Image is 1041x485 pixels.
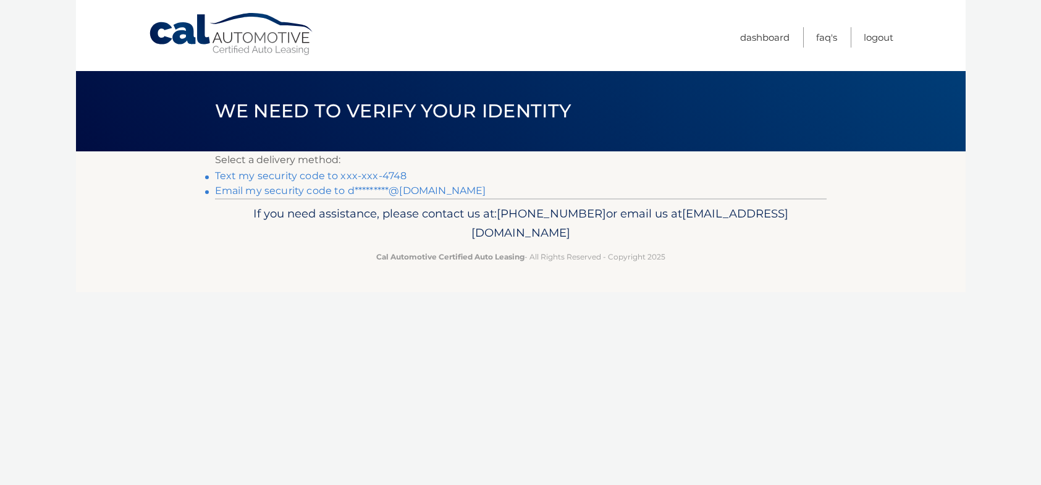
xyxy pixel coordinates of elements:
[215,151,827,169] p: Select a delivery method:
[148,12,315,56] a: Cal Automotive
[864,27,893,48] a: Logout
[497,206,606,221] span: [PHONE_NUMBER]
[376,252,525,261] strong: Cal Automotive Certified Auto Leasing
[223,250,819,263] p: - All Rights Reserved - Copyright 2025
[215,170,407,182] a: Text my security code to xxx-xxx-4748
[740,27,790,48] a: Dashboard
[215,185,486,196] a: Email my security code to d*********@[DOMAIN_NAME]
[223,204,819,243] p: If you need assistance, please contact us at: or email us at
[215,99,571,122] span: We need to verify your identity
[816,27,837,48] a: FAQ's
